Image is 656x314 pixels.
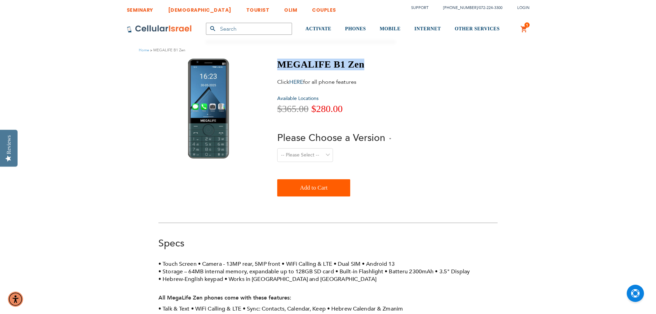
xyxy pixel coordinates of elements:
li: Batteru 2300mAh [385,268,434,275]
a: Specs [158,237,184,250]
span: Login [517,5,530,10]
li: Works in [GEOGRAPHIC_DATA] and [GEOGRAPHIC_DATA] [225,275,376,283]
a: MOBILE [380,16,401,42]
a: 1 [520,25,528,33]
a: Home [139,48,149,53]
a: HERE [289,78,303,86]
span: PHONES [345,26,366,31]
a: ACTIVATE [305,16,331,42]
li: MEGALIFE B1 Zen [149,47,185,53]
div: Click for all phone features [277,78,384,86]
li: 3.5" Display [435,268,470,275]
li: Built-in Flashlight [335,268,384,275]
a: [DEMOGRAPHIC_DATA] [168,2,231,14]
span: Add to Cart [300,181,327,195]
li: Android 13 [362,260,395,268]
span: $365.00 [277,103,309,114]
a: TOURIST [246,2,270,14]
span: OTHER SERVICES [455,26,500,31]
li: Sync: Contacts, Calendar, Keep [243,305,326,313]
a: [PHONE_NUMBER] [443,5,478,10]
a: PHONES [345,16,366,42]
a: COUPLES [312,2,336,14]
li: WiFi Calling & LTE [191,305,241,313]
a: INTERNET [414,16,441,42]
a: OLIM [284,2,297,14]
a: SEMINARY [127,2,153,14]
span: 1 [526,22,528,28]
li: WiFi Calling & LTE [282,260,332,268]
img: Cellular Israel Logo [127,25,192,33]
li: Storage – 64MB internal memory, expandable up to 128GB SD card [158,268,334,275]
a: Support [411,5,428,10]
li: Camera - 13MP rear, 5MP front [198,260,281,268]
span: $280.00 [311,103,343,114]
li: Hebrew-English keypad [158,275,223,283]
div: Accessibility Menu [8,292,23,307]
li: Talk & Text [158,305,190,313]
span: Please Choose a Version [277,131,385,144]
li: Hebrew Calendar & Zmanim [327,305,403,313]
a: 072-224-3300 [479,5,502,10]
a: Available Locations [277,95,319,102]
div: Reviews [6,135,12,154]
img: MEGALIFE B1 Zen [188,59,229,159]
input: Search [206,23,292,35]
span: MOBILE [380,26,401,31]
strong: All MegaLife Zen phones come with these features: [158,294,291,302]
h1: MEGALIFE B1 Zen [277,59,391,70]
li: / [436,3,502,13]
span: INTERNET [414,26,441,31]
li: Dual SIM [334,260,361,268]
button: Add to Cart [277,179,350,196]
li: Touch Screen [158,260,197,268]
span: ACTIVATE [305,26,331,31]
a: OTHER SERVICES [455,16,500,42]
